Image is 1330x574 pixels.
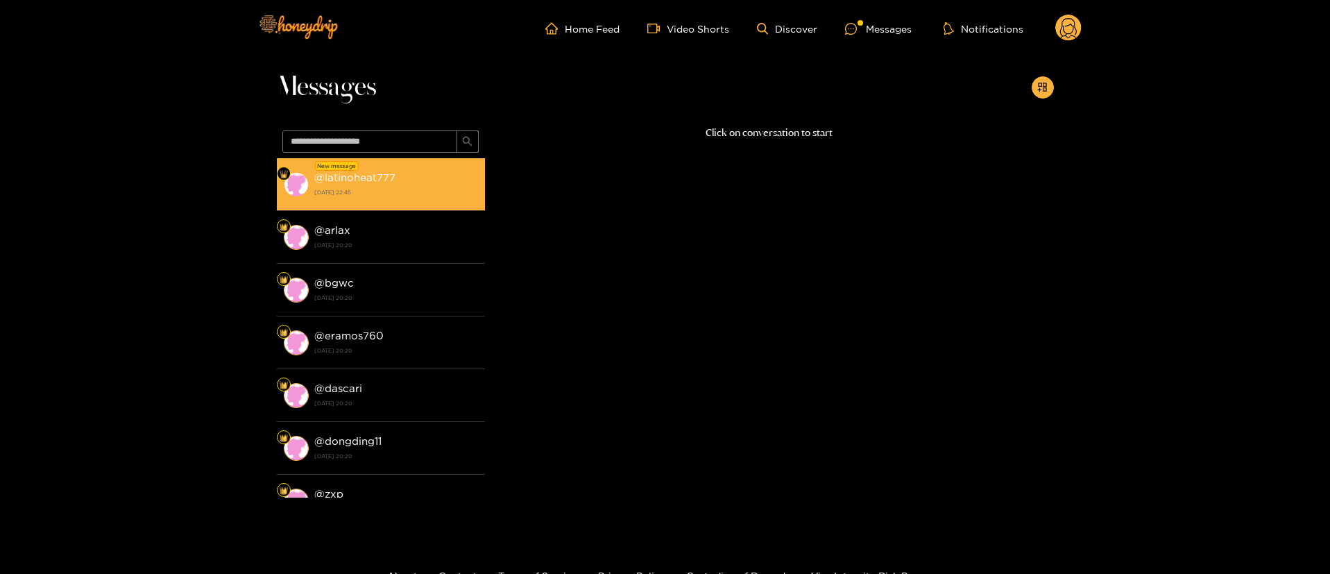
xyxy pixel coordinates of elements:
[462,136,472,148] span: search
[280,223,288,231] img: Fan Level
[314,292,478,304] strong: [DATE] 20:20
[1037,82,1048,94] span: appstore-add
[315,161,359,171] div: New message
[314,239,478,251] strong: [DATE] 20:20
[314,186,478,199] strong: [DATE] 22:45
[280,487,288,495] img: Fan Level
[314,450,478,462] strong: [DATE] 20:20
[280,276,288,284] img: Fan Level
[284,436,309,461] img: conversation
[284,489,309,514] img: conversation
[845,21,912,37] div: Messages
[314,277,354,289] strong: @ bgwc
[545,22,565,35] span: home
[314,171,395,183] strong: @ latinoheat777
[284,225,309,250] img: conversation
[280,434,288,442] img: Fan Level
[284,330,309,355] img: conversation
[284,172,309,197] img: conversation
[280,381,288,389] img: Fan Level
[277,71,376,104] span: Messages
[757,23,817,35] a: Discover
[545,22,620,35] a: Home Feed
[647,22,729,35] a: Video Shorts
[485,125,1054,141] p: Click on conversation to start
[939,22,1028,35] button: Notifications
[457,130,479,153] button: search
[314,435,382,447] strong: @ dongding11
[1032,76,1054,99] button: appstore-add
[314,330,384,341] strong: @ eramos760
[314,488,343,500] strong: @ zxp
[314,344,478,357] strong: [DATE] 20:20
[314,224,350,236] strong: @ arlax
[284,278,309,303] img: conversation
[314,397,478,410] strong: [DATE] 20:20
[280,170,288,178] img: Fan Level
[647,22,667,35] span: video-camera
[284,383,309,408] img: conversation
[314,382,362,394] strong: @ dascari
[280,328,288,337] img: Fan Level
